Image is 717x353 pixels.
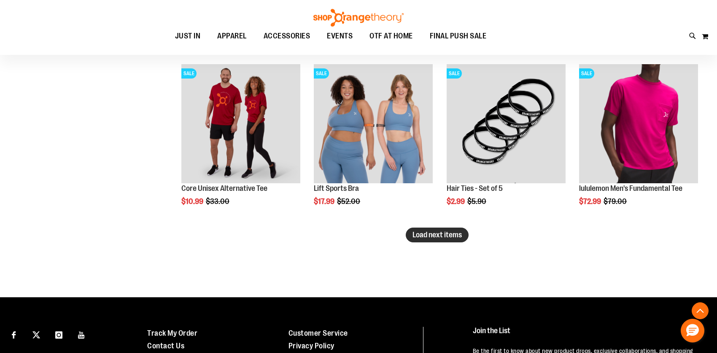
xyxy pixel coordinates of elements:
div: product [575,60,702,227]
a: Contact Us [147,342,184,350]
span: $10.99 [181,197,205,206]
img: Main of 2024 Covention Lift Sports Bra [314,64,433,183]
span: $5.90 [467,197,488,206]
a: Visit our Facebook page [6,327,21,342]
a: Lift Sports Bra [314,184,359,193]
a: Customer Service [288,329,348,337]
span: JUST IN [175,27,201,46]
span: EVENTS [327,27,353,46]
a: JUST IN [167,27,209,46]
div: product [310,60,437,227]
span: SALE [447,68,462,79]
span: $72.99 [579,197,602,206]
a: ACCESSORIES [255,27,319,46]
span: $33.00 [206,197,231,206]
span: $2.99 [447,197,466,206]
span: FINAL PUSH SALE [430,27,487,46]
span: SALE [181,68,197,79]
a: Visit our X page [29,327,44,342]
a: EVENTS [318,27,361,46]
a: OTF AT HOME [361,27,421,46]
a: FINAL PUSH SALE [421,27,495,46]
button: Load next items [406,228,469,242]
button: Hello, have a question? Let’s chat. [681,319,704,342]
a: Visit our Instagram page [51,327,66,342]
span: $17.99 [314,197,336,206]
span: Load next items [412,231,462,239]
div: product [442,60,570,227]
a: Hair Ties - Set of 5SALE [447,64,566,185]
span: SALE [579,68,594,79]
img: OTF lululemon Mens The Fundamental T Wild Berry [579,64,698,183]
a: Hair Ties - Set of 5 [447,184,503,193]
span: $52.00 [337,197,361,206]
img: Product image for Core Unisex Alternative Tee [181,64,300,183]
a: lululemon Men's Fundamental Tee [579,184,682,193]
span: SALE [314,68,329,79]
img: Shop Orangetheory [312,9,405,27]
a: Privacy Policy [288,342,334,350]
span: OTF AT HOME [369,27,413,46]
a: Main of 2024 Covention Lift Sports BraSALE [314,64,433,185]
h4: Join the List [473,327,699,342]
img: Hair Ties - Set of 5 [447,64,566,183]
a: Visit our Youtube page [74,327,89,342]
span: APPAREL [217,27,247,46]
span: ACCESSORIES [264,27,310,46]
span: $79.00 [604,197,628,206]
a: APPAREL [209,27,255,46]
a: Product image for Core Unisex Alternative TeeSALE [181,64,300,185]
button: Back To Top [692,302,709,319]
a: OTF lululemon Mens The Fundamental T Wild BerrySALE [579,64,698,185]
img: Twitter [32,331,40,339]
div: product [177,60,305,227]
a: Core Unisex Alternative Tee [181,184,267,193]
a: Track My Order [147,329,197,337]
